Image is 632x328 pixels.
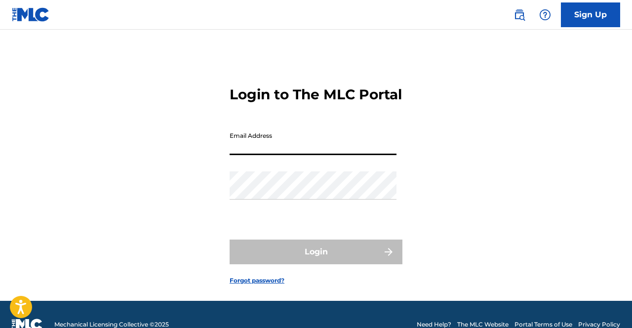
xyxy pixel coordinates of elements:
img: search [513,9,525,21]
h3: Login to The MLC Portal [230,86,402,103]
div: Help [535,5,555,25]
a: Sign Up [561,2,620,27]
img: MLC Logo [12,7,50,22]
img: help [539,9,551,21]
a: Public Search [510,5,529,25]
iframe: Chat Widget [583,281,632,328]
a: Forgot password? [230,276,284,285]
